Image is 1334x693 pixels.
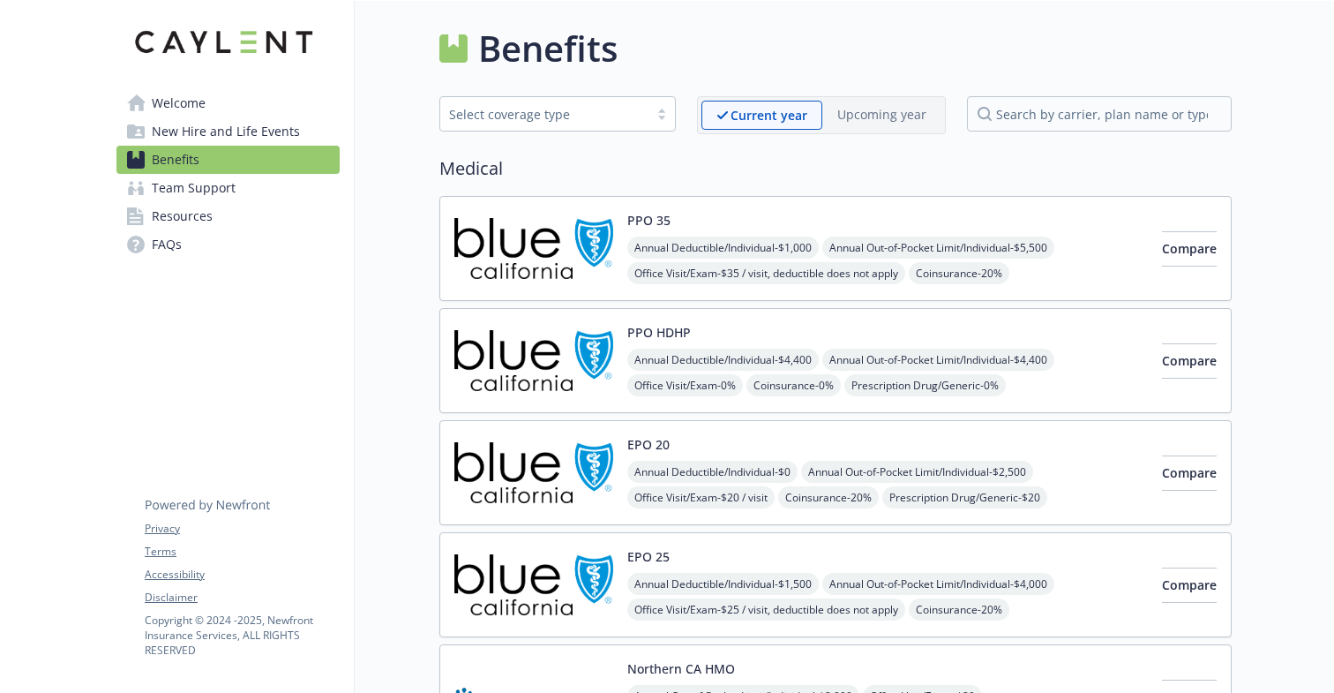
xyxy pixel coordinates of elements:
[627,237,819,259] span: Annual Deductible/Individual - $1,000
[844,374,1006,396] span: Prescription Drug/Generic - 0%
[822,349,1054,371] span: Annual Out-of-Pocket Limit/Individual - $4,400
[822,237,1054,259] span: Annual Out-of-Pocket Limit/Individual - $5,500
[145,567,339,583] a: Accessibility
[145,613,339,658] p: Copyright © 2024 - 2025 , Newfront Insurance Services, ALL RIGHTS RESERVED
[778,486,879,508] span: Coinsurance - 20%
[1162,240,1217,257] span: Compare
[801,461,1033,483] span: Annual Out-of-Pocket Limit/Individual - $2,500
[822,101,941,130] span: Upcoming year
[116,146,340,174] a: Benefits
[627,547,670,566] button: EPO 25
[627,374,743,396] span: Office Visit/Exam - 0%
[1162,464,1217,481] span: Compare
[116,230,340,259] a: FAQs
[627,659,735,678] button: Northern CA HMO
[454,547,613,622] img: Blue Shield of California carrier logo
[882,486,1047,508] span: Prescription Drug/Generic - $20
[152,117,300,146] span: New Hire and Life Events
[746,374,841,396] span: Coinsurance - 0%
[1162,231,1217,267] button: Compare
[152,146,199,174] span: Benefits
[1162,576,1217,593] span: Compare
[152,230,182,259] span: FAQs
[909,599,1009,621] span: Coinsurance - 20%
[627,486,775,508] span: Office Visit/Exam - $20 / visit
[967,96,1232,132] input: search by carrier, plan name or type
[152,89,206,117] span: Welcome
[627,211,671,230] button: PPO 35
[454,323,613,398] img: Blue Shield of California carrier logo
[145,590,339,606] a: Disclaimer
[627,599,905,621] span: Office Visit/Exam - $25 / visit, deductible does not apply
[627,573,819,595] span: Annual Deductible/Individual - $1,500
[909,262,1009,284] span: Coinsurance - 20%
[449,105,640,124] div: Select coverage type
[1162,456,1217,491] button: Compare
[627,262,905,284] span: Office Visit/Exam - $35 / visit, deductible does not apply
[1162,568,1217,603] button: Compare
[116,117,340,146] a: New Hire and Life Events
[731,106,807,124] p: Current year
[822,573,1054,595] span: Annual Out-of-Pocket Limit/Individual - $4,000
[627,461,798,483] span: Annual Deductible/Individual - $0
[145,544,339,560] a: Terms
[478,22,618,75] h1: Benefits
[152,202,213,230] span: Resources
[116,202,340,230] a: Resources
[627,323,691,342] button: PPO HDHP
[627,435,670,454] button: EPO 20
[116,89,340,117] a: Welcome
[152,174,236,202] span: Team Support
[1162,352,1217,369] span: Compare
[454,435,613,510] img: Blue Shield of California carrier logo
[454,211,613,286] img: Blue Shield of California carrier logo
[837,105,926,124] p: Upcoming year
[627,349,819,371] span: Annual Deductible/Individual - $4,400
[116,174,340,202] a: Team Support
[439,155,1232,182] h2: Medical
[1162,343,1217,379] button: Compare
[145,521,339,537] a: Privacy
